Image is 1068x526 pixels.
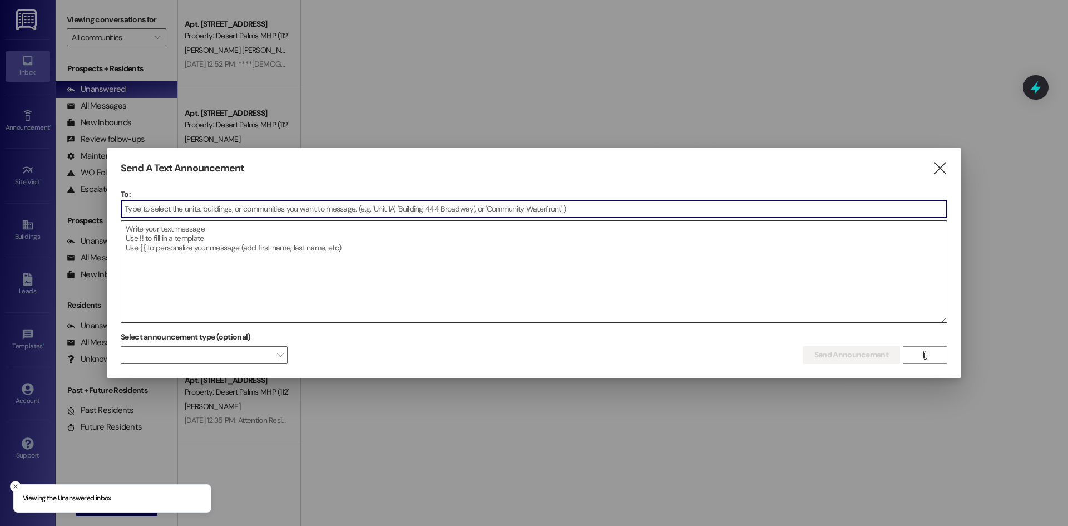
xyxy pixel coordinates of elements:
[932,163,947,174] i: 
[921,351,929,360] i: 
[23,494,111,504] p: Viewing the Unanswered inbox
[10,481,21,492] button: Close toast
[121,189,947,200] p: To:
[121,200,947,217] input: Type to select the units, buildings, or communities you want to message. (e.g. 'Unit 1A', 'Buildi...
[121,162,244,175] h3: Send A Text Announcement
[814,349,888,361] span: Send Announcement
[803,346,900,364] button: Send Announcement
[121,328,251,346] label: Select announcement type (optional)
